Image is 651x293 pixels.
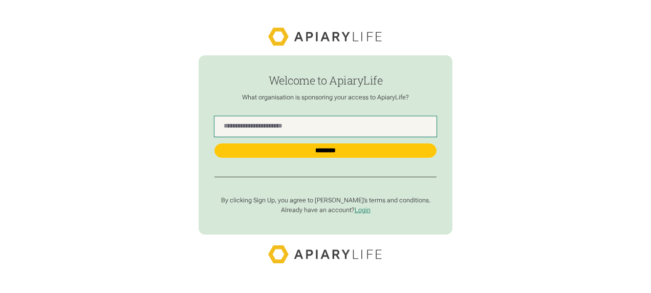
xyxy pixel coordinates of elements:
[214,196,437,204] p: By clicking Sign Up, you agree to [PERSON_NAME]’s terms and conditions.
[214,206,437,214] p: Already have an account?
[199,55,453,234] form: find-employer
[214,74,437,87] h1: Welcome to ApiaryLife
[214,93,437,101] p: What organisation is sponsoring your access to ApiaryLife?
[355,206,371,214] a: Login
